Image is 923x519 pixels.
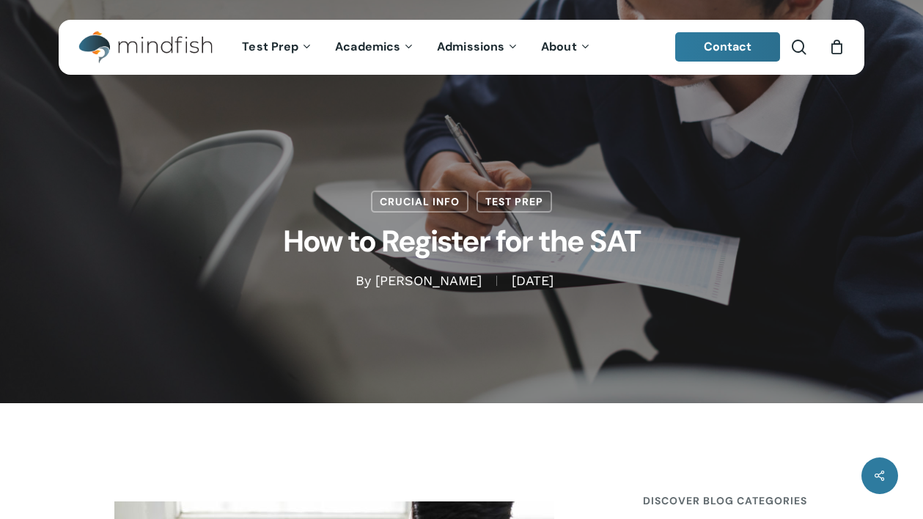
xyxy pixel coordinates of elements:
a: Crucial Info [371,191,468,213]
a: Test Prep [231,41,324,54]
nav: Main Menu [231,20,602,75]
h1: How to Register for the SAT [95,213,828,272]
span: Academics [335,39,400,54]
a: Admissions [426,41,530,54]
a: Test Prep [477,191,552,213]
a: Cart [828,39,845,55]
h4: Discover Blog Categories [643,487,864,514]
header: Main Menu [59,20,864,75]
a: Academics [324,41,426,54]
span: Admissions [437,39,504,54]
a: [PERSON_NAME] [375,273,482,288]
span: Test Prep [242,39,298,54]
span: About [541,39,577,54]
span: Contact [704,39,752,54]
a: Contact [675,32,781,62]
span: By [356,276,371,286]
a: About [530,41,603,54]
span: [DATE] [496,276,568,286]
